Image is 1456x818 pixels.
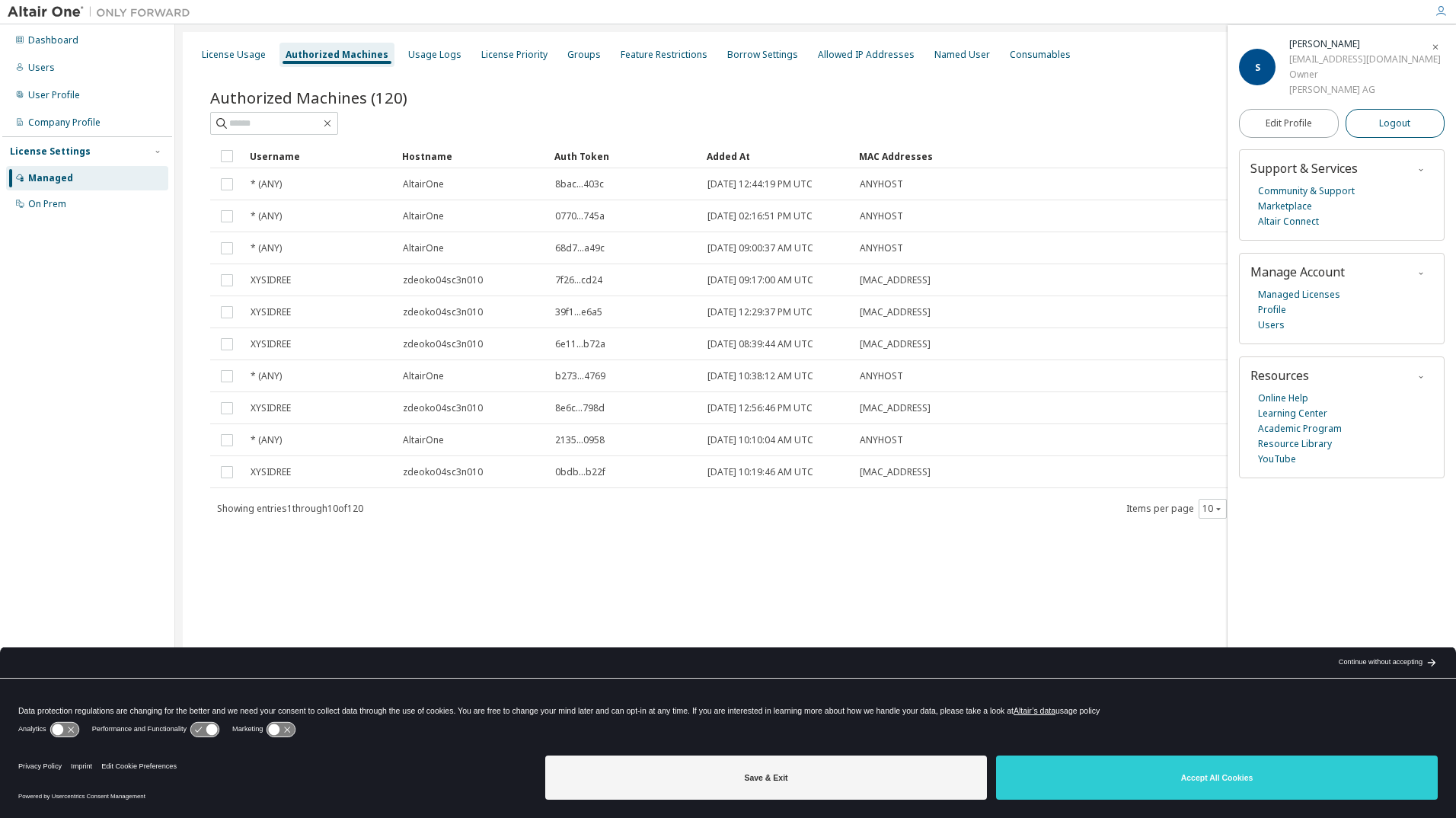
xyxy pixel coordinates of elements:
[621,49,707,61] div: Feature Restrictions
[860,242,903,254] span: ANYHOST
[860,306,931,318] span: [MAC_ADDRESS]
[1379,116,1410,131] span: Logout
[28,34,78,46] div: Dashboard
[251,274,291,286] span: XYSIDREE
[860,402,931,414] span: [MAC_ADDRESS]
[217,502,363,515] span: Showing entries 1 through 10 of 120
[707,402,813,414] span: [DATE] 12:56:46 PM UTC
[555,274,602,286] span: 7f26...cd24
[403,178,444,190] span: AltairOne
[1255,61,1260,74] span: S
[1258,302,1286,318] a: Profile
[10,145,91,158] div: License Settings
[555,466,605,478] span: 0bdb...b22f
[555,434,605,446] span: 2135...0958
[707,306,813,318] span: [DATE] 12:29:37 PM UTC
[555,338,605,350] span: 6e11...b72a
[1250,160,1358,177] span: Support & Services
[28,172,73,184] div: Managed
[1289,52,1441,67] div: [EMAIL_ADDRESS][DOMAIN_NAME]
[210,87,407,108] span: Authorized Machines (120)
[251,402,291,414] span: XYSIDREE
[860,466,931,478] span: [MAC_ADDRESS]
[1250,264,1345,280] span: Manage Account
[860,210,903,222] span: ANYHOST
[403,274,483,286] span: zdeoko04sc3n010
[1239,109,1339,138] a: Edit Profile
[402,144,542,168] div: Hostname
[1010,49,1071,61] div: Consumables
[707,434,813,446] span: [DATE] 10:10:04 AM UTC
[707,466,813,478] span: [DATE] 10:19:46 AM UTC
[251,466,291,478] span: XYSIDREE
[1258,436,1332,452] a: Resource Library
[555,210,605,222] span: 0770...745a
[555,242,605,254] span: 68d7...a49c
[251,338,291,350] span: XYSIDREE
[555,178,604,190] span: 8bac...403c
[860,370,903,382] span: ANYHOST
[403,242,444,254] span: AltairOne
[403,338,483,350] span: zdeoko04sc3n010
[707,338,813,350] span: [DATE] 08:39:44 AM UTC
[403,402,483,414] span: zdeoko04sc3n010
[727,49,798,61] div: Borrow Settings
[481,49,548,61] div: License Priority
[202,49,266,61] div: License Usage
[707,210,813,222] span: [DATE] 02:16:51 PM UTC
[1258,287,1340,302] a: Managed Licenses
[1289,67,1441,82] div: Owner
[567,49,601,61] div: Groups
[555,370,605,382] span: b273...4769
[555,402,605,414] span: 8e6c...798d
[1258,406,1327,421] a: Learning Center
[1258,452,1296,467] a: YouTube
[860,178,903,190] span: ANYHOST
[251,434,282,446] span: * (ANY)
[859,144,1261,168] div: MAC Addresses
[286,49,388,61] div: Authorized Machines
[860,338,931,350] span: [MAC_ADDRESS]
[1202,503,1223,515] button: 10
[1258,199,1312,214] a: Marketplace
[818,49,915,61] div: Allowed IP Addresses
[1258,318,1285,333] a: Users
[403,370,444,382] span: AltairOne
[28,117,101,129] div: Company Profile
[403,466,483,478] span: zdeoko04sc3n010
[403,434,444,446] span: AltairOne
[707,274,813,286] span: [DATE] 09:17:00 AM UTC
[707,178,813,190] span: [DATE] 12:44:19 PM UTC
[1258,421,1342,436] a: Academic Program
[860,434,903,446] span: ANYHOST
[707,242,813,254] span: [DATE] 09:00:37 AM UTC
[403,210,444,222] span: AltairOne
[1250,367,1309,384] span: Resources
[408,49,461,61] div: Usage Logs
[1126,499,1227,519] span: Items per page
[251,210,282,222] span: * (ANY)
[1266,117,1312,129] span: Edit Profile
[860,274,931,286] span: [MAC_ADDRESS]
[1258,214,1319,229] a: Altair Connect
[28,198,66,210] div: On Prem
[403,306,483,318] span: zdeoko04sc3n010
[251,242,282,254] span: * (ANY)
[28,62,55,74] div: Users
[28,89,80,101] div: User Profile
[251,178,282,190] span: * (ANY)
[707,370,813,382] span: [DATE] 10:38:12 AM UTC
[707,144,847,168] div: Added At
[1289,82,1441,97] div: [PERSON_NAME] AG
[251,370,282,382] span: * (ANY)
[8,5,198,20] img: Altair One
[250,144,390,168] div: Username
[1258,184,1355,199] a: Community & Support
[555,306,602,318] span: 39f1...e6a5
[1258,391,1308,406] a: Online Help
[251,306,291,318] span: XYSIDREE
[554,144,694,168] div: Auth Token
[1346,109,1445,138] button: Logout
[1289,37,1441,52] div: Shuaib Idrees
[934,49,990,61] div: Named User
